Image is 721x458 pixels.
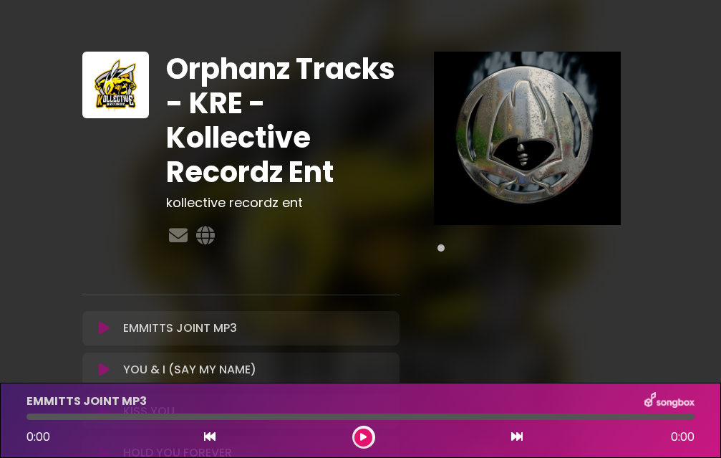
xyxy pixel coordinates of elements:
[166,195,400,211] h3: kollective recordz ent
[123,361,256,378] p: YOU & I (SAY MY NAME)
[82,52,149,118] img: GUNWSRGhRCaYHykjiXYu
[26,393,147,410] p: EMMITTS JOINT MP3
[123,320,237,337] p: EMMITTS JOINT MP3
[671,429,695,446] span: 0:00
[26,429,50,445] span: 0:00
[644,392,695,411] img: songbox-logo-white.png
[434,52,621,225] img: Main Media
[166,52,400,189] h1: Orphanz Tracks - KRE - Kollective Recordz Ent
